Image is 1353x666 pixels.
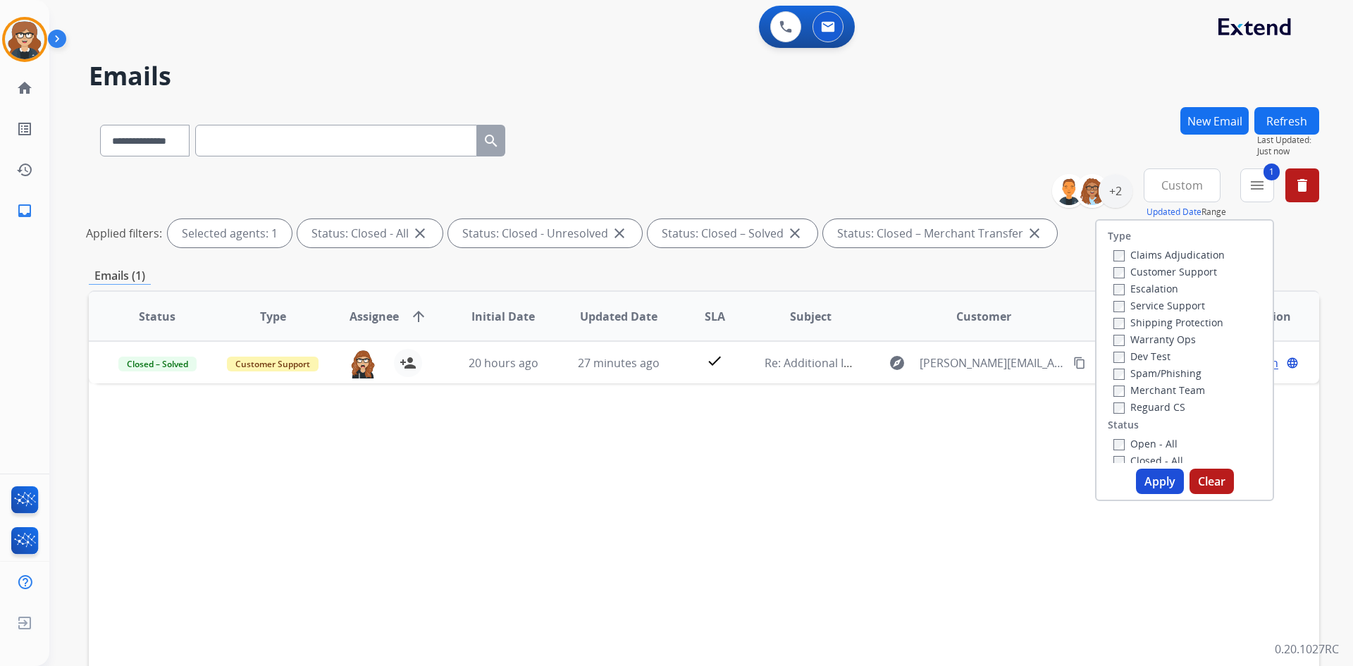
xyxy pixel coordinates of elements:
[1113,366,1201,380] label: Spam/Phishing
[786,225,803,242] mat-icon: close
[86,225,162,242] p: Applied filters:
[1113,299,1205,312] label: Service Support
[139,308,175,325] span: Status
[1108,229,1131,243] label: Type
[89,62,1319,90] h2: Emails
[611,225,628,242] mat-icon: close
[1113,454,1183,467] label: Closed - All
[5,20,44,59] img: avatar
[1026,225,1043,242] mat-icon: close
[956,308,1011,325] span: Customer
[297,219,443,247] div: Status: Closed - All
[1161,183,1203,188] span: Custom
[471,308,535,325] span: Initial Date
[1254,107,1319,135] button: Refresh
[1240,168,1274,202] button: 1
[1113,301,1125,312] input: Service Support
[1113,402,1125,414] input: Reguard CS
[1264,164,1280,180] span: 1
[1113,318,1125,329] input: Shipping Protection
[260,308,286,325] span: Type
[1113,352,1125,363] input: Dev Test
[1136,469,1184,494] button: Apply
[1113,250,1125,261] input: Claims Adjudication
[1113,316,1223,329] label: Shipping Protection
[1113,335,1125,346] input: Warranty Ops
[89,267,151,285] p: Emails (1)
[1257,135,1319,146] span: Last Updated:
[1113,386,1125,397] input: Merchant Team
[469,355,538,371] span: 20 hours ago
[410,308,427,325] mat-icon: arrow_upward
[350,308,399,325] span: Assignee
[1147,206,1201,218] button: Updated Date
[1294,177,1311,194] mat-icon: delete
[706,352,723,369] mat-icon: check
[1113,284,1125,295] input: Escalation
[1113,456,1125,467] input: Closed - All
[400,354,416,371] mat-icon: person_add
[1113,439,1125,450] input: Open - All
[1113,369,1125,380] input: Spam/Phishing
[1257,146,1319,157] span: Just now
[1190,469,1234,494] button: Clear
[1113,383,1205,397] label: Merchant Team
[118,357,197,371] span: Closed – Solved
[168,219,292,247] div: Selected agents: 1
[483,132,500,149] mat-icon: search
[580,308,657,325] span: Updated Date
[1113,265,1217,278] label: Customer Support
[1249,177,1266,194] mat-icon: menu
[705,308,725,325] span: SLA
[1113,350,1170,363] label: Dev Test
[1144,168,1221,202] button: Custom
[1286,357,1299,369] mat-icon: language
[1113,437,1178,450] label: Open - All
[1113,248,1225,261] label: Claims Adjudication
[1275,641,1339,658] p: 0.20.1027RC
[578,355,660,371] span: 27 minutes ago
[1113,400,1185,414] label: Reguard CS
[16,161,33,178] mat-icon: history
[1113,282,1178,295] label: Escalation
[1113,333,1196,346] label: Warranty Ops
[16,80,33,97] mat-icon: home
[349,349,377,378] img: agent-avatar
[920,354,1065,371] span: [PERSON_NAME][EMAIL_ADDRESS][DOMAIN_NAME]
[889,354,906,371] mat-icon: explore
[1073,357,1086,369] mat-icon: content_copy
[1108,418,1139,432] label: Status
[1113,267,1125,278] input: Customer Support
[448,219,642,247] div: Status: Closed - Unresolved
[790,308,832,325] span: Subject
[1180,107,1249,135] button: New Email
[648,219,817,247] div: Status: Closed – Solved
[1099,174,1132,208] div: +2
[412,225,428,242] mat-icon: close
[16,121,33,137] mat-icon: list_alt
[227,357,319,371] span: Customer Support
[823,219,1057,247] div: Status: Closed – Merchant Transfer
[16,202,33,219] mat-icon: inbox
[1147,206,1226,218] span: Range
[765,355,1256,371] span: Re: Additional Information Needed: Photo(s) and/or video(s) of defective product in question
